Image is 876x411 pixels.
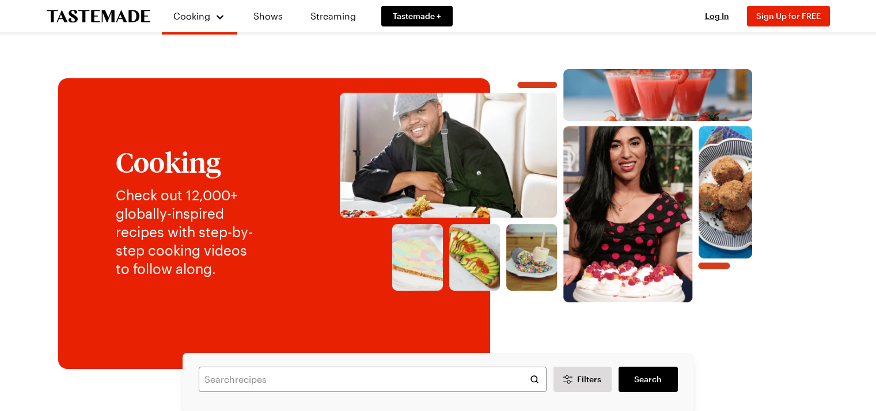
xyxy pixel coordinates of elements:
[577,374,601,385] span: Filters
[381,6,453,26] a: Tastemade +
[619,367,677,392] a: filters
[747,6,830,26] button: Sign Up for FREE
[694,10,740,22] button: Log In
[393,10,441,22] span: Tastemade +
[173,5,226,28] button: Cooking
[173,10,210,21] span: Cooking
[116,147,263,177] h1: Cooking
[116,186,263,278] p: Check out 12,000+ globally-inspired recipes with step-by-step cooking videos to follow along.
[705,11,729,21] span: Log In
[756,11,821,21] span: Sign Up for FREE
[47,10,150,23] a: To Tastemade Home Page
[286,69,807,323] img: Explore recipes
[634,374,662,385] span: Search
[553,367,612,392] button: Desktop filters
